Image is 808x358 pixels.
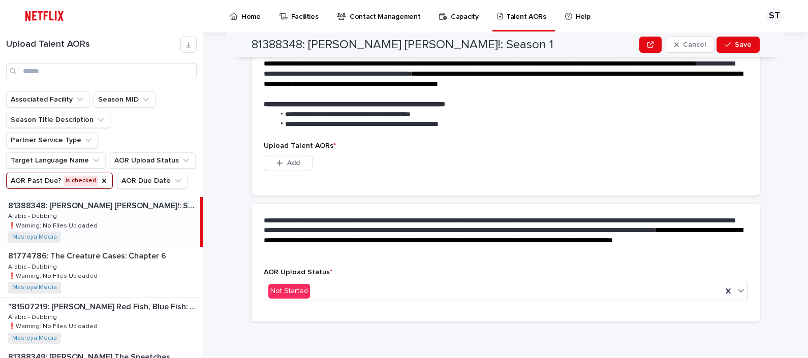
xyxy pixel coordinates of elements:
[6,132,98,148] button: Partner Service Type
[8,211,59,220] p: Arabic - Dubbing
[6,152,106,169] button: Target Language Name
[717,37,760,53] button: Save
[666,37,714,53] button: Cancel
[20,6,69,26] img: ifQbXi3ZQGMSEF7WDB7W
[6,112,110,128] button: Season Title Description
[8,220,100,230] p: ❗️Warning: No Files Uploaded
[12,335,57,342] a: Masreya Media
[110,152,196,169] button: AOR Upload Status
[683,41,706,48] span: Cancel
[117,173,188,189] button: AOR Due Date
[264,269,332,276] span: AOR Upload Status
[8,300,201,312] p: "81507219: Dr. Seuss’s Red Fish, Blue Fish: Season 2"
[6,39,180,50] h1: Upload Talent AORs
[8,262,59,271] p: Arabic - Dubbing
[6,91,89,108] button: Associated Facility
[766,8,783,24] div: ST
[264,142,336,149] span: Upload Talent AORs
[8,199,198,211] p: 81388348: [PERSON_NAME] [PERSON_NAME]!: Season 1
[264,155,313,171] button: Add
[12,284,57,291] a: Masreya Media
[6,63,197,79] input: Search
[8,271,100,280] p: ❗️Warning: No Files Uploaded
[12,234,57,241] a: Masreya Media
[8,249,168,261] p: 81774786: The Creature Cases: Chapter 6
[6,173,113,189] button: AOR Past Due?
[735,41,752,48] span: Save
[94,91,156,108] button: Season MID
[8,321,100,330] p: ❗️Warning: No Files Uploaded
[268,284,310,299] div: Not Started
[287,159,300,167] span: Add
[8,312,59,321] p: Arabic - Dubbing
[252,38,553,52] h2: 81388348: [PERSON_NAME] [PERSON_NAME]!: Season 1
